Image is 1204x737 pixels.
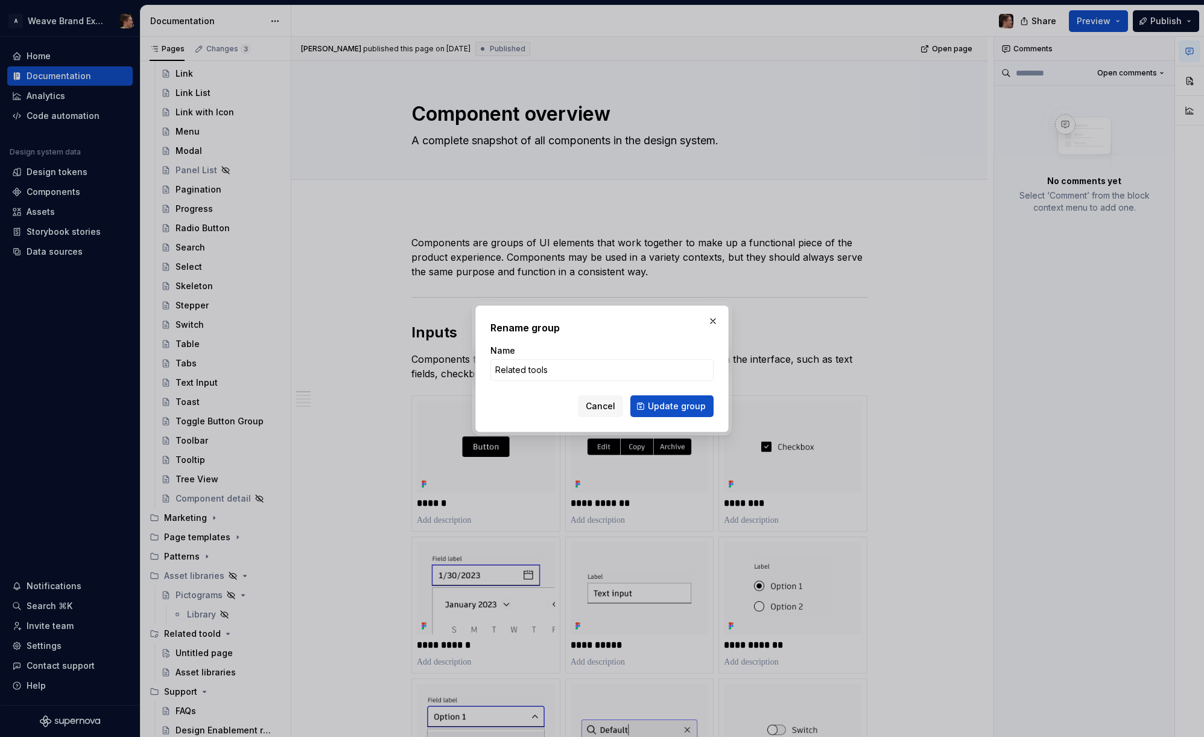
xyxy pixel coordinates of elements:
[490,345,515,357] label: Name
[578,395,623,417] button: Cancel
[490,321,714,335] h2: Rename group
[648,400,706,412] span: Update group
[586,400,615,412] span: Cancel
[630,395,714,417] button: Update group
